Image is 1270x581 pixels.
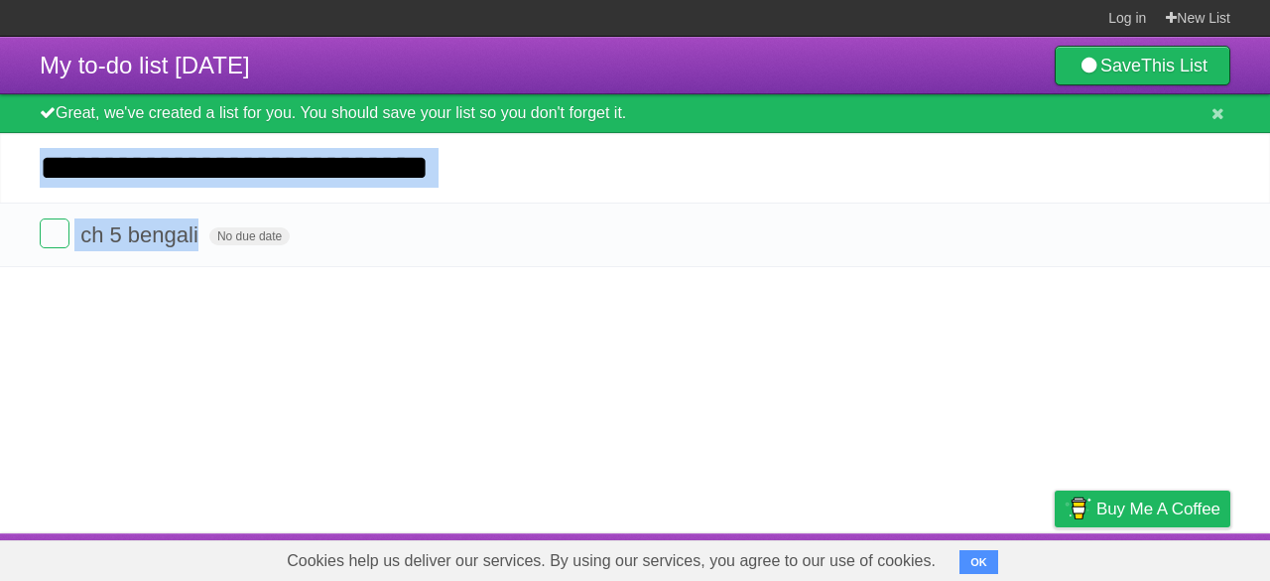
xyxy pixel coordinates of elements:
b: This List [1141,56,1207,75]
a: Privacy [1029,538,1080,576]
a: Buy me a coffee [1055,491,1230,527]
a: Developers [856,538,937,576]
span: ch 5 bengali [80,222,203,247]
a: Suggest a feature [1105,538,1230,576]
button: OK [959,550,998,574]
a: Terms [961,538,1005,576]
span: Cookies help us deliver our services. By using our services, you agree to our use of cookies. [267,541,955,581]
img: Buy me a coffee [1065,492,1091,525]
a: SaveThis List [1055,46,1230,85]
span: My to-do list [DATE] [40,52,250,78]
span: Buy me a coffee [1096,492,1220,526]
a: About [791,538,832,576]
label: Done [40,218,69,248]
span: No due date [209,227,290,245]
